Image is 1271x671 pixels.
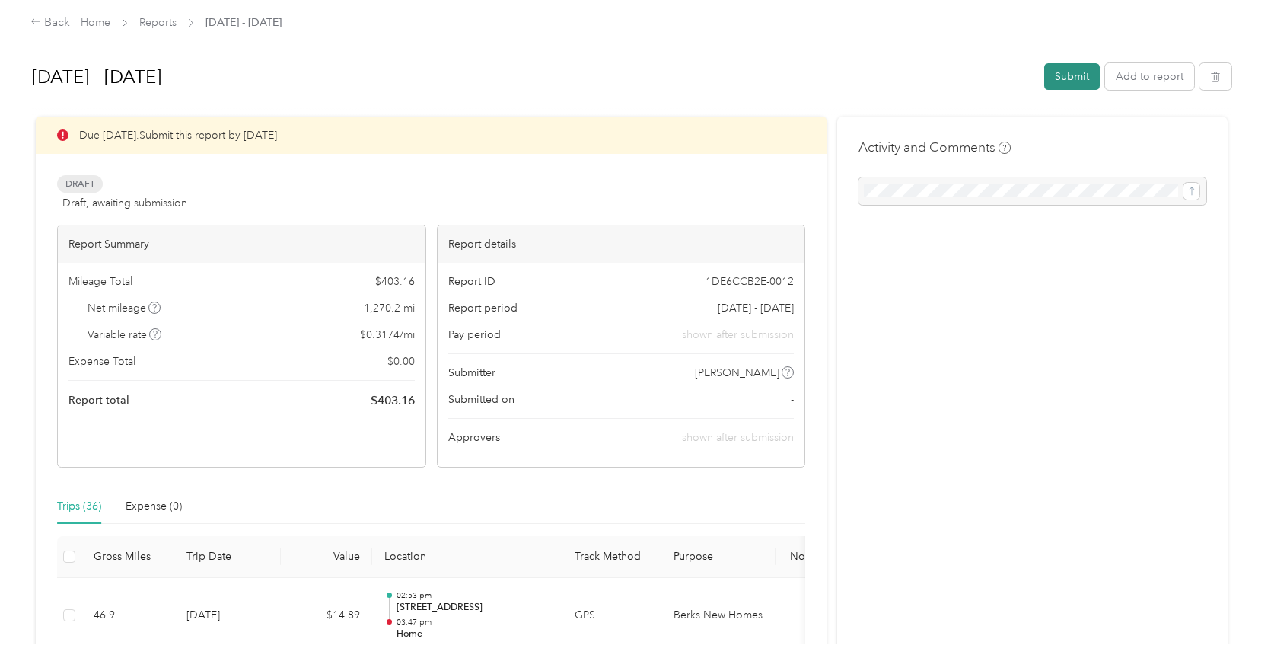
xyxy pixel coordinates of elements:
[174,578,281,654] td: [DATE]
[174,536,281,578] th: Trip Date
[858,138,1011,157] h4: Activity and Comments
[562,536,661,578] th: Track Method
[281,536,372,578] th: Value
[682,327,794,343] span: shown after submission
[706,273,794,289] span: 1DE6CCB2E-0012
[661,578,776,654] td: Berks New Homes
[360,327,415,343] span: $ 0.3174 / mi
[36,117,827,154] div: Due [DATE]. Submit this report by [DATE]
[397,628,550,641] p: Home
[62,195,187,211] span: Draft, awaiting submission
[387,353,415,369] span: $ 0.00
[81,16,110,29] a: Home
[205,14,282,30] span: [DATE] - [DATE]
[30,14,70,32] div: Back
[448,300,518,316] span: Report period
[68,353,135,369] span: Expense Total
[81,536,174,578] th: Gross Miles
[32,59,1034,95] h1: Aug 1 - 31, 2025
[448,430,500,446] span: Approvers
[281,578,372,654] td: $14.89
[438,225,805,263] div: Report details
[58,225,425,263] div: Report Summary
[371,391,415,410] span: $ 403.16
[1186,586,1271,671] iframe: Everlance-gr Chat Button Frame
[81,578,174,654] td: 46.9
[397,601,550,615] p: [STREET_ADDRESS]
[68,392,129,408] span: Report total
[448,273,495,289] span: Report ID
[364,300,415,316] span: 1,270.2 mi
[682,431,794,444] span: shown after submission
[68,273,132,289] span: Mileage Total
[88,300,161,316] span: Net mileage
[1105,63,1194,90] button: Add to report
[397,590,550,601] p: 02:53 pm
[448,327,501,343] span: Pay period
[57,498,101,515] div: Trips (36)
[695,365,779,381] span: [PERSON_NAME]
[791,391,794,407] span: -
[372,536,562,578] th: Location
[139,16,177,29] a: Reports
[448,365,495,381] span: Submitter
[661,536,776,578] th: Purpose
[718,300,794,316] span: [DATE] - [DATE]
[448,391,514,407] span: Submitted on
[1044,63,1100,90] button: Submit
[397,617,550,628] p: 03:47 pm
[88,327,162,343] span: Variable rate
[57,175,103,193] span: Draft
[562,578,661,654] td: GPS
[776,536,833,578] th: Notes
[375,273,415,289] span: $ 403.16
[126,498,182,515] div: Expense (0)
